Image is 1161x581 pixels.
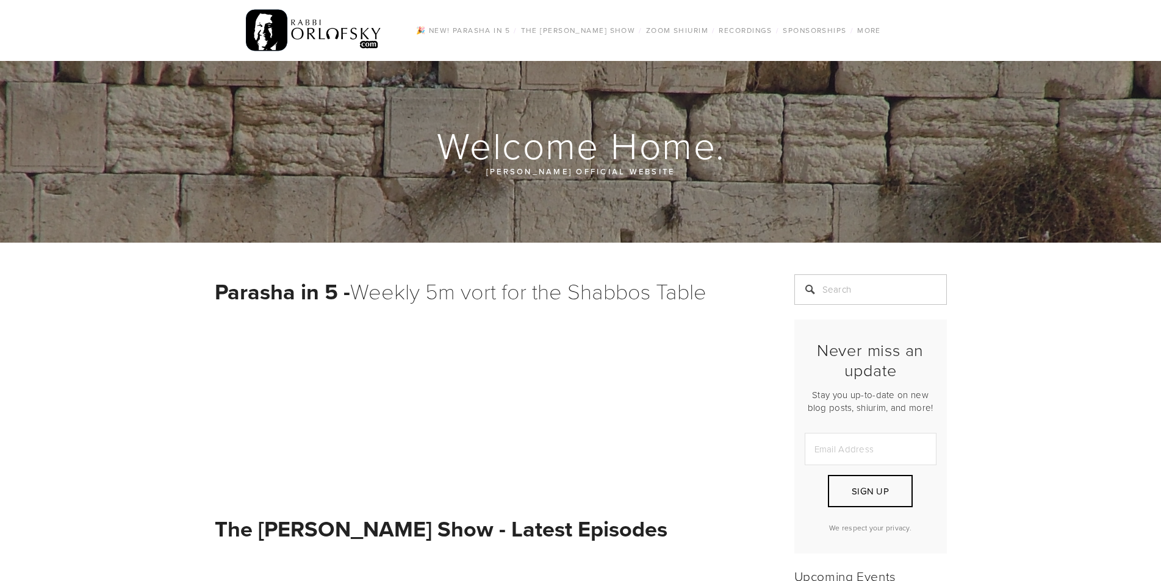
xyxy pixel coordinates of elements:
p: We respect your privacy. [805,522,936,533]
span: / [639,25,642,35]
p: Stay you up-to-date on new blog posts, shiurim, and more! [805,388,936,414]
button: Sign Up [828,475,912,507]
span: / [514,25,517,35]
span: / [776,25,779,35]
span: Sign Up [852,485,889,497]
a: Sponsorships [779,23,850,38]
h1: Welcome Home. [215,126,948,165]
a: Zoom Shiurim [642,23,712,38]
a: More [854,23,885,38]
span: / [850,25,854,35]
input: Email Address [805,433,936,465]
h2: Never miss an update [805,340,936,380]
a: Recordings [715,23,775,38]
img: RabbiOrlofsky.com [246,7,382,54]
a: The [PERSON_NAME] Show [517,23,639,38]
p: [PERSON_NAME] official website [288,165,874,178]
a: 🎉 NEW! Parasha in 5 [412,23,514,38]
input: Search [794,274,947,305]
h1: Weekly 5m vort for the Shabbos Table [215,274,764,308]
span: / [712,25,715,35]
strong: Parasha in 5 - [215,276,350,307]
strong: The [PERSON_NAME] Show - Latest Episodes [215,513,667,544]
